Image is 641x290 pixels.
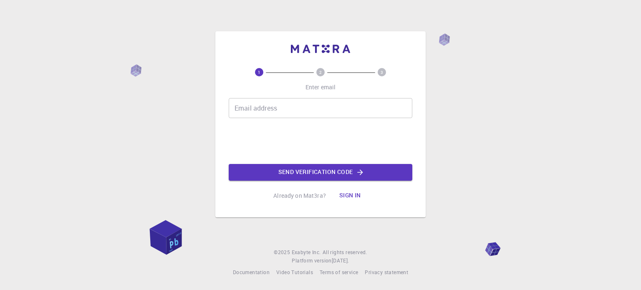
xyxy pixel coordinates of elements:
button: Sign in [333,187,368,204]
text: 2 [319,69,322,75]
a: Video Tutorials [276,268,313,277]
span: [DATE] . [332,257,349,264]
span: Platform version [292,257,331,265]
a: Documentation [233,268,270,277]
p: Enter email [305,83,336,91]
p: Already on Mat3ra? [273,192,326,200]
a: Privacy statement [365,268,408,277]
iframe: reCAPTCHA [257,125,384,157]
span: Terms of service [320,269,358,275]
span: Documentation [233,269,270,275]
a: Terms of service [320,268,358,277]
span: © 2025 [274,248,291,257]
button: Send verification code [229,164,412,181]
span: All rights reserved. [323,248,367,257]
a: [DATE]. [332,257,349,265]
text: 3 [381,69,383,75]
text: 1 [258,69,260,75]
span: Privacy statement [365,269,408,275]
span: Video Tutorials [276,269,313,275]
span: Exabyte Inc. [292,249,321,255]
a: Exabyte Inc. [292,248,321,257]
